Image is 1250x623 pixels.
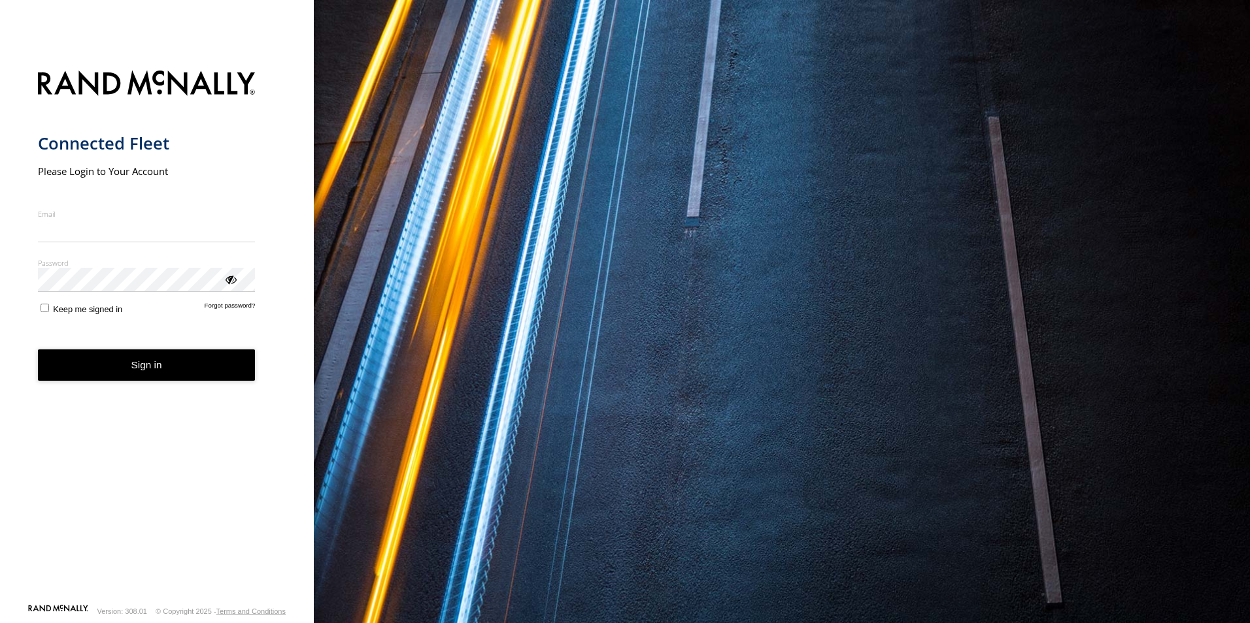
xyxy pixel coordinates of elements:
[38,63,277,603] form: main
[38,133,256,154] h1: Connected Fleet
[41,304,49,312] input: Keep me signed in
[224,272,237,285] div: ViewPassword
[205,302,256,314] a: Forgot password?
[38,258,256,268] label: Password
[216,607,286,615] a: Terms and Conditions
[38,165,256,178] h2: Please Login to Your Account
[28,605,88,618] a: Visit our Website
[38,209,256,219] label: Email
[38,68,256,101] img: Rand McNally
[156,607,286,615] div: © Copyright 2025 -
[97,607,147,615] div: Version: 308.01
[38,349,256,381] button: Sign in
[53,304,122,314] span: Keep me signed in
